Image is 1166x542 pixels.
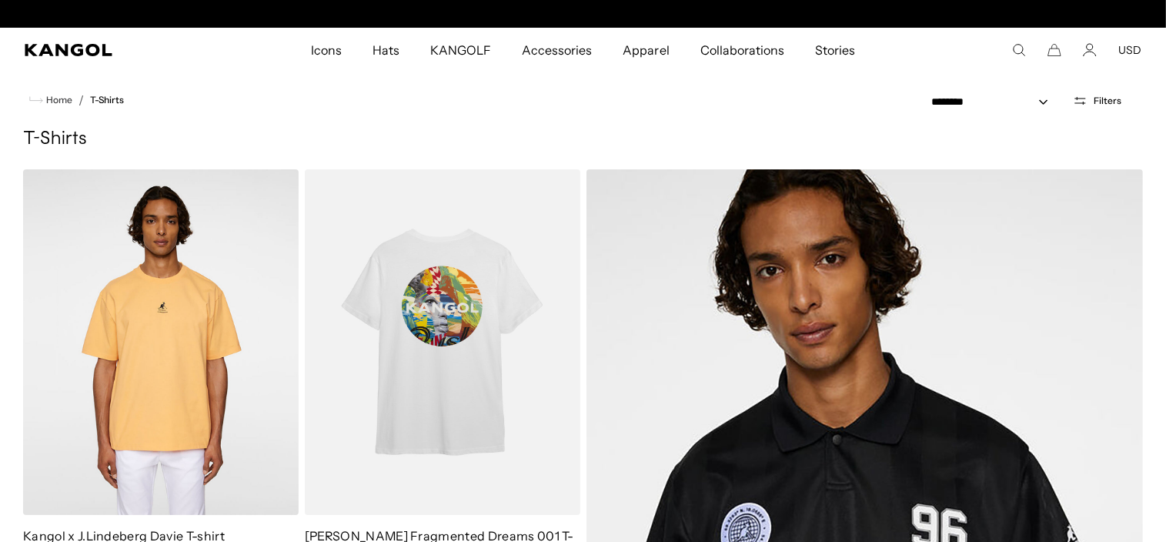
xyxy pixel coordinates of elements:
a: KANGOLF [415,28,506,72]
button: Open filters [1064,94,1131,108]
button: Cart [1047,43,1061,57]
summary: Search here [1012,43,1026,57]
slideshow-component: Announcement bar [425,8,742,20]
button: USD [1118,43,1141,57]
a: Apparel [607,28,684,72]
div: Announcement [425,8,742,20]
span: Icons [311,28,342,72]
a: Kangol [25,44,205,56]
img: Kangol x J.Lindeberg Davie T-shirt [23,169,299,515]
a: Hats [357,28,415,72]
a: Collaborations [685,28,800,72]
span: Accessories [522,28,592,72]
img: Tristan Eaton Fragmented Dreams 001 T-Shirt [305,169,580,515]
li: / [72,91,84,109]
span: Filters [1094,95,1121,106]
span: KANGOLF [430,28,491,72]
div: 2 of 2 [425,8,742,20]
a: Account [1083,43,1097,57]
span: Collaborations [700,28,784,72]
select: Sort by: Featured [925,94,1064,110]
a: Accessories [506,28,607,72]
span: Home [43,95,72,105]
span: Apparel [623,28,669,72]
a: Home [29,93,72,107]
a: Stories [800,28,870,72]
a: Icons [296,28,357,72]
h1: T-Shirts [23,128,1143,151]
span: Hats [373,28,399,72]
a: T-Shirts [90,95,124,105]
span: Stories [815,28,855,72]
